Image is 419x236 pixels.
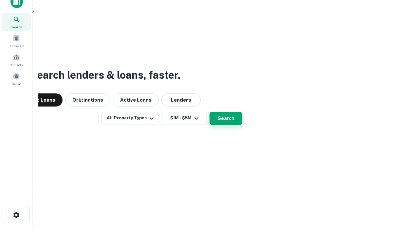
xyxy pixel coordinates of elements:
[9,43,24,49] span: Borrowers
[161,93,201,107] button: Lenders
[2,70,31,88] a: Saved
[386,163,419,194] iframe: Chat Widget
[10,24,22,29] span: Search
[2,32,31,50] a: Borrowers
[30,67,180,83] h3: Search lenders & loans, faster.
[65,93,110,107] button: Originations
[113,93,159,107] button: Active Loans
[161,112,207,125] button: $1M - $5M
[12,81,21,87] span: Saved
[209,112,242,125] button: Search
[2,51,31,69] a: Contacts
[10,62,23,68] span: Contacts
[101,112,158,125] button: All Property Types
[2,13,31,31] a: Search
